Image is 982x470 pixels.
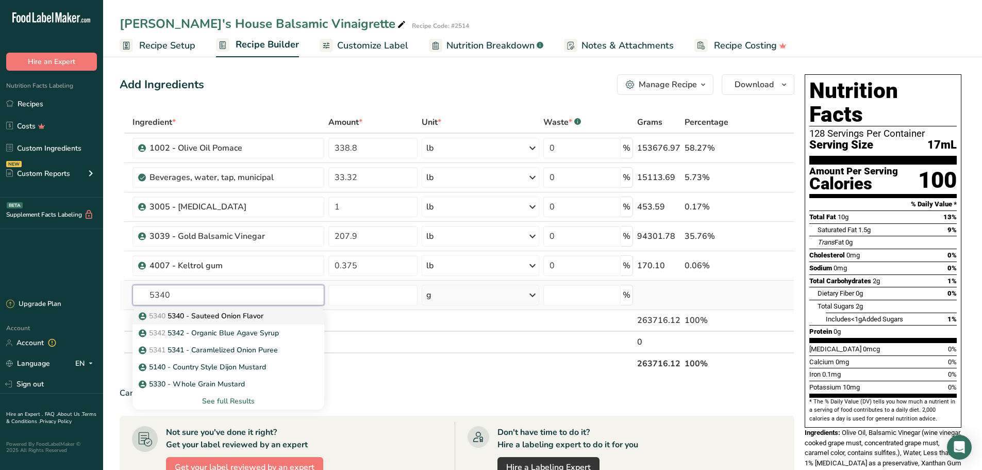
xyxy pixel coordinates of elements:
[497,426,638,451] div: Don't have time to do it? Hire a labeling expert to do it for you
[149,230,278,242] div: 3039 - Gold Balsamic Vinegar
[426,230,434,242] div: lb
[809,176,898,191] div: Calories
[149,260,278,272] div: 4007 - Keltrol gum
[57,411,82,418] a: About Us .
[948,383,957,391] span: 0%
[6,411,96,425] a: Terms & Conditions .
[637,314,680,327] div: 263716.12
[826,315,903,323] span: Includes Added Sugars
[130,352,635,374] th: Net Totals
[834,264,847,272] span: 0mg
[617,74,713,95] button: Manage Recipe
[216,33,299,58] a: Recipe Builder
[639,78,697,91] div: Manage Recipe
[818,238,844,246] span: Fat
[809,328,832,335] span: Protein
[809,251,845,259] span: Cholesterol
[918,167,957,194] div: 100
[328,116,362,128] span: Amount
[845,238,853,246] span: 0g
[637,171,680,184] div: 15113.69
[735,78,774,91] span: Download
[141,396,316,407] div: See full Results
[714,39,777,53] span: Recipe Costing
[694,34,787,57] a: Recipe Costing
[809,370,821,378] span: Iron
[429,34,543,57] a: Nutrition Breakdown
[818,289,854,297] span: Dietary Fiber
[637,230,680,242] div: 94301.78
[6,441,97,453] div: Powered By FoodLabelMaker © 2025 All Rights Reserved
[685,201,745,213] div: 0.17%
[141,362,266,372] p: 5140 - Country Style Dijon Mustard
[635,352,683,374] th: 263716.12
[149,142,278,154] div: 1002 - Olive Oil Pomace
[637,260,680,272] div: 170.10
[809,358,834,366] span: Calcium
[809,277,871,285] span: Total Carbohydrates
[856,289,863,297] span: 0g
[947,226,957,234] span: 9%
[818,226,857,234] span: Saturated Fat
[543,116,581,128] div: Waste
[685,314,745,327] div: 100%
[426,171,434,184] div: lb
[149,171,278,184] div: Beverages, water, tap, municipal
[426,260,434,272] div: lb
[141,379,245,390] p: 5330 - Whole Grain Mustard
[132,325,324,342] a: 53425342 - Organic Blue Agave Syrup
[838,213,848,221] span: 10g
[45,411,57,418] a: FAQ .
[843,383,860,391] span: 10mg
[412,21,469,30] div: Recipe Code: #2514
[426,201,434,213] div: lb
[426,289,431,301] div: g
[851,315,862,323] span: <1g
[685,171,745,184] div: 5.73%
[6,411,43,418] a: Hire an Expert .
[132,393,324,410] div: See full Results
[722,74,794,95] button: Download
[846,251,860,259] span: 0mg
[581,39,674,53] span: Notes & Attachments
[805,429,840,436] span: Ingredients:
[948,358,957,366] span: 0%
[120,387,794,399] div: Can't find your ingredient?
[683,352,747,374] th: 100%
[809,264,832,272] span: Sodium
[809,383,841,391] span: Potassium
[947,264,957,272] span: 0%
[943,213,957,221] span: 13%
[637,336,680,348] div: 0
[6,299,61,310] div: Upgrade Plan
[120,34,195,57] a: Recipe Setup
[809,128,957,139] div: 128 Servings Per Container
[132,116,176,128] span: Ingredient
[426,142,434,154] div: lb
[166,426,308,451] div: Not sure you've done it right? Get your label reviewed by an expert
[6,168,70,179] div: Custom Reports
[873,277,880,285] span: 2g
[422,116,441,128] span: Unit
[809,198,957,210] section: % Daily Value *
[685,260,745,272] div: 0.06%
[132,359,324,376] a: 5140 - Country Style Dijon Mustard
[149,328,165,338] span: 5342
[120,14,408,33] div: [PERSON_NAME]'s House Balsamic Vinaigrette
[947,435,972,460] div: Open Intercom Messenger
[947,289,957,297] span: 0%
[141,345,278,355] p: 5341 - Caramlelized Onion Puree
[685,116,728,128] span: Percentage
[863,345,880,353] span: 0mcg
[858,226,871,234] span: 1.5g
[6,53,97,71] button: Hire an Expert
[805,429,961,467] span: Olive Oil, Balsamic Vinegar (wine vinegar, cooked grape must, concentrated grape must, caramel co...
[948,370,957,378] span: 0%
[809,398,957,423] section: * The % Daily Value (DV) tells you how much a nutrient in a serving of food contributes to a dail...
[948,345,957,353] span: 0%
[120,76,204,93] div: Add Ingredients
[7,202,23,208] div: BETA
[132,376,324,393] a: 5330 - Whole Grain Mustard
[149,311,165,321] span: 5340
[139,39,195,53] span: Recipe Setup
